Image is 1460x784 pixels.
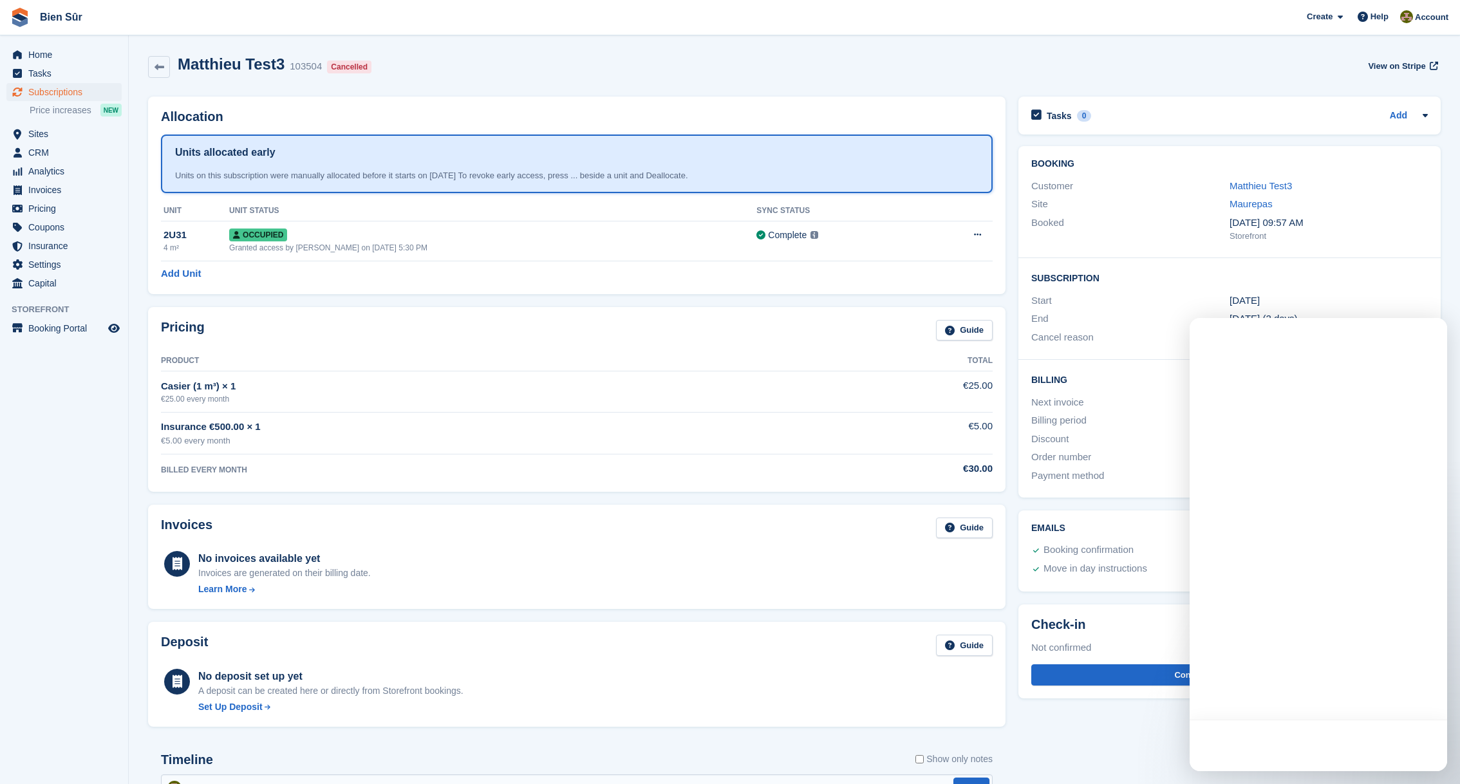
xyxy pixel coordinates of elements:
a: Guide [936,635,993,656]
div: Start [1031,294,1230,308]
h2: Pricing [161,320,205,341]
div: NEW [100,104,122,117]
time: 2025-08-29 23:00:00 UTC [1230,294,1260,308]
h2: Booking [1031,159,1428,169]
a: Set Up Deposit [198,700,463,714]
div: 103504 [290,59,322,74]
button: Confirm Check-in Complete [1031,664,1428,686]
span: Price increases [30,104,91,117]
a: menu [6,181,122,199]
span: Tasks [28,64,106,82]
th: Unit Status [229,201,756,221]
div: Units on this subscription were manually allocated before it starts on [DATE] To revoke early acc... [175,169,978,182]
span: [DATE] (2 days) [1230,313,1298,324]
a: Bien Sûr [35,6,88,28]
a: menu [6,218,122,236]
label: Show only notes [915,752,993,766]
span: Sites [28,125,106,143]
a: menu [6,162,122,180]
div: Move in day instructions [1044,561,1147,577]
div: Cancelled [327,61,371,73]
span: Pricing [28,200,106,218]
h2: Billing [1031,373,1428,386]
a: menu [6,274,122,292]
div: Learn More [198,583,247,596]
a: View on Stripe [1363,55,1441,77]
a: Maurepas [1230,198,1273,209]
div: 4 m² [164,242,229,254]
a: menu [6,64,122,82]
div: Booked [1031,216,1230,243]
span: Capital [28,274,106,292]
a: Preview store [106,321,122,336]
div: €25.00 every month [161,393,802,405]
span: Occupied [229,229,287,241]
span: Create [1307,10,1333,23]
div: End [1031,312,1230,326]
div: Complete [768,229,807,242]
div: Granted access by [PERSON_NAME] on [DATE] 5:30 PM [229,242,756,254]
h2: Subscription [1031,271,1428,284]
a: menu [6,319,122,337]
div: BILLED EVERY MONTH [161,464,802,476]
h2: Matthieu Test3 [178,55,285,73]
td: €5.00 [802,412,993,454]
a: Matthieu Test3 [1230,180,1292,191]
div: €30.00 [802,462,993,476]
a: Price increases NEW [30,103,122,117]
th: Sync Status [756,201,921,221]
p: A deposit can be created here or directly from Storefront bookings. [198,684,463,698]
span: Settings [28,256,106,274]
a: menu [6,256,122,274]
img: stora-icon-8386f47178a22dfd0bd8f6a31ec36ba5ce8667c1dd55bd0f319d3a0aa187defe.svg [10,8,30,27]
div: Next invoice [1031,395,1230,410]
h2: Deposit [161,635,208,656]
a: Learn More [198,583,371,596]
span: Invoices [28,181,106,199]
div: Not confirmed [1031,639,1428,657]
div: Set Up Deposit [198,700,263,714]
div: 0 [1077,110,1092,122]
div: Booking confirmation [1044,543,1134,558]
h2: Emails [1031,523,1428,534]
span: Account [1415,11,1448,24]
span: Coupons [28,218,106,236]
span: View on Stripe [1368,60,1425,73]
div: Customer [1031,179,1230,194]
a: Add [1390,109,1407,124]
div: Invoices are generated on their billing date. [198,566,371,580]
img: icon-info-grey-7440780725fd019a000dd9b08b2336e03edf1995a4989e88bcd33f0948082b44.svg [810,231,818,239]
a: menu [6,237,122,255]
a: menu [6,83,122,101]
div: Casier (1 m³) × 1 [161,379,802,394]
a: menu [6,46,122,64]
div: Storefront [1230,230,1428,243]
td: €25.00 [802,371,993,412]
span: Booking Portal [28,319,106,337]
h2: Invoices [161,518,212,539]
a: Guide [936,320,993,341]
div: Payment method [1031,469,1230,483]
th: Unit [161,201,229,221]
a: menu [6,144,122,162]
span: Home [28,46,106,64]
th: Product [161,351,802,371]
th: Total [802,351,993,371]
img: Matthieu Burnand [1400,10,1413,23]
div: Billing period [1031,413,1230,428]
span: Analytics [28,162,106,180]
div: Cancel reason [1031,330,1230,345]
div: 2U31 [164,228,229,243]
span: CRM [28,144,106,162]
h2: Check-in [1031,617,1428,632]
a: Add Unit [161,266,201,281]
h2: Tasks [1047,110,1072,122]
h2: Timeline [161,752,213,767]
a: menu [6,125,122,143]
div: Order number [1031,450,1230,465]
span: Insurance [28,237,106,255]
h2: Allocation [161,109,993,124]
div: Insurance €500.00 × 1 [161,420,802,434]
a: menu [6,200,122,218]
span: Help [1371,10,1389,23]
